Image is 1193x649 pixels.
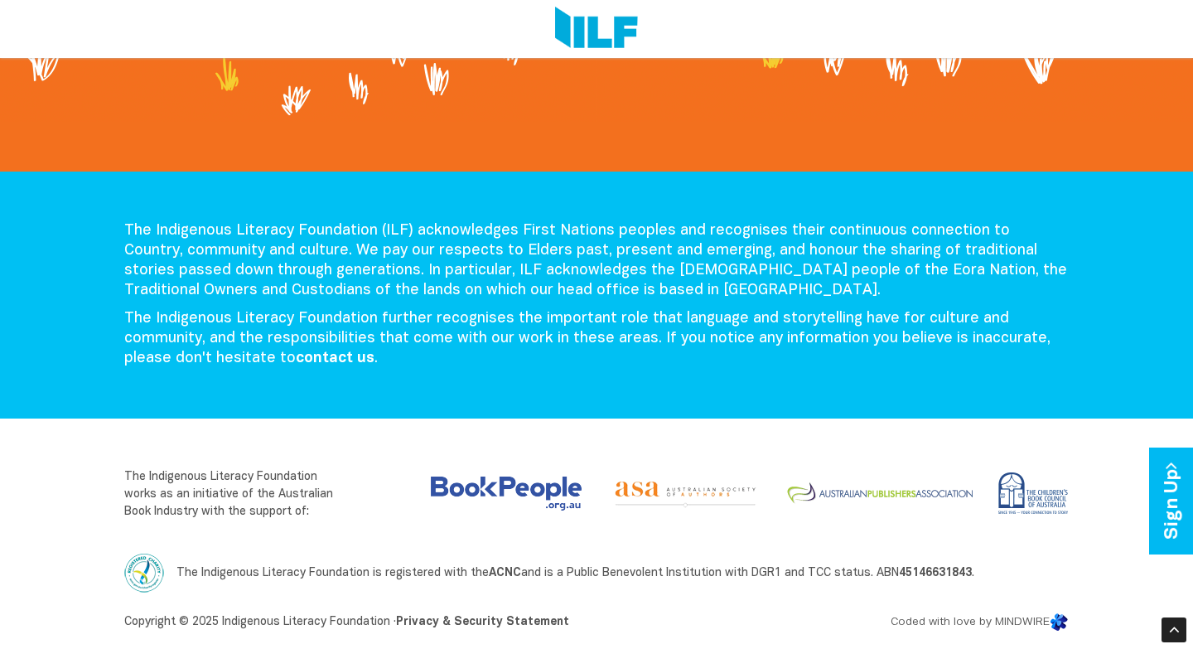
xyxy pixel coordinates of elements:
[899,567,972,578] a: 45146631843
[606,468,766,510] img: Australian Society of Authors
[124,613,746,632] p: Copyright © 2025 Indigenous Literacy Foundation ·
[891,617,1069,627] a: Coded with love by MINDWIRE
[124,221,1069,301] p: The Indigenous Literacy Foundation (ILF) acknowledges First Nations peoples and recognises their ...
[979,468,1069,519] a: Visit the Children’s Book Council of Australia website
[1050,613,1069,632] img: Mindwire Logo
[489,567,521,578] a: ACNC
[124,468,342,521] p: The Indigenous Literacy Foundation works as an initiative of the Australian Book Industry with th...
[396,617,569,627] a: Privacy & Security Statement
[780,468,979,519] img: Australian Publishers Association
[993,468,1069,519] img: Children’s Book Council of Australia (CBCA)
[766,468,979,519] a: Visit the Australian Publishers Association website
[431,477,582,511] a: Visit the Australian Booksellers Association website
[555,7,637,51] img: Logo
[124,553,1069,593] p: The Indigenous Literacy Foundation is registered with the and is a Public Benevolent Institution ...
[593,468,766,510] a: Visit the Australian Society of Authors website
[124,309,1069,369] p: The Indigenous Literacy Foundation further recognises the important role that language and storyt...
[296,351,374,366] a: contact us
[431,477,582,511] img: Australian Booksellers Association Inc.
[1162,618,1186,642] div: Scroll Back to Top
